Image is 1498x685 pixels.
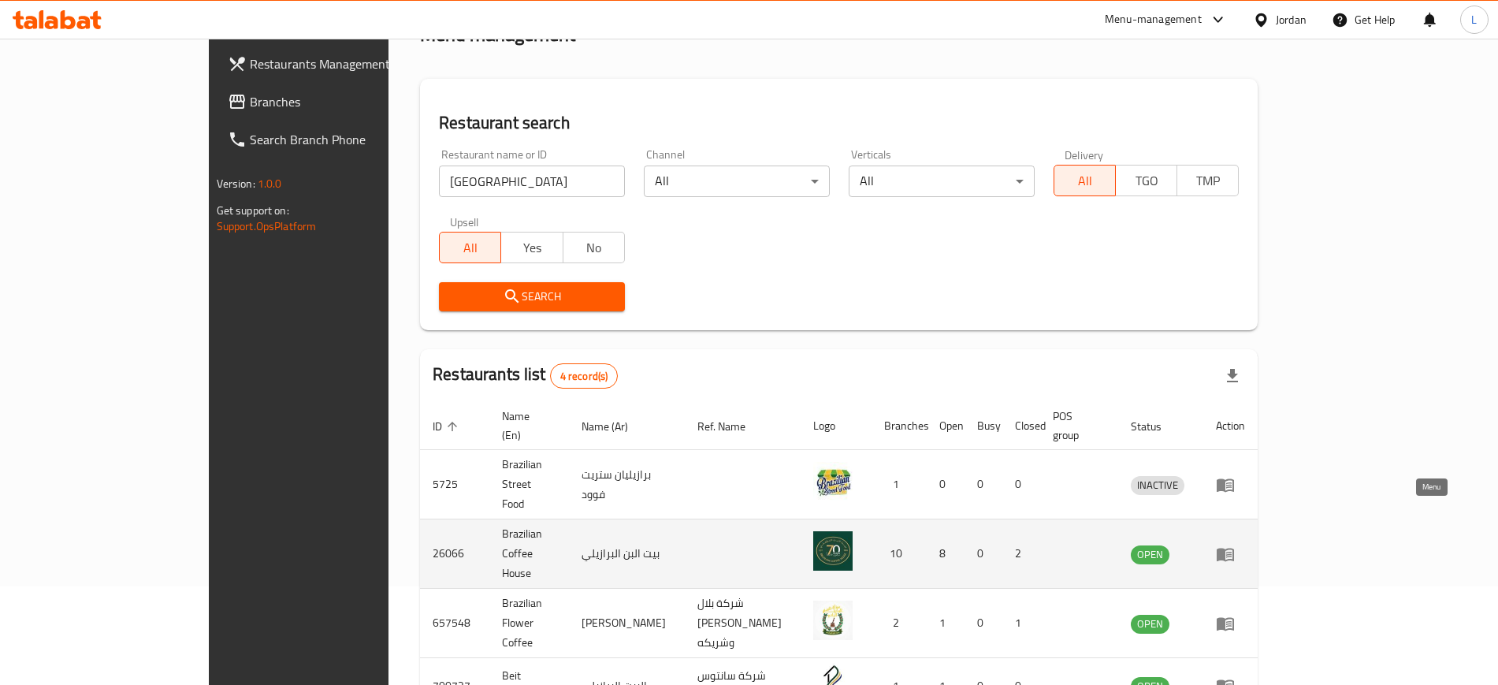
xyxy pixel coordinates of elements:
button: No [563,232,625,263]
td: 2 [872,589,927,658]
img: Brazilian Flower Coffee [813,601,853,640]
span: L [1471,11,1477,28]
a: Search Branch Phone [215,121,459,158]
button: TGO [1115,165,1177,196]
span: All [1061,169,1110,192]
th: Closed [1002,402,1040,450]
th: Logo [801,402,872,450]
span: No [570,236,619,259]
div: Menu [1216,614,1245,633]
span: Search Branch Phone [250,130,446,149]
th: Busy [965,402,1002,450]
div: Menu-management [1105,10,1202,29]
div: OPEN [1131,545,1169,564]
span: TGO [1122,169,1171,192]
td: 0 [965,589,1002,658]
span: OPEN [1131,545,1169,564]
span: Ref. Name [697,417,766,436]
span: Restaurants Management [250,54,446,73]
div: Menu [1216,475,1245,494]
span: Search [452,287,612,307]
span: Name (Ar) [582,417,649,436]
td: شركة بلال [PERSON_NAME] وشريكه [685,589,801,658]
button: All [439,232,501,263]
td: 0 [1002,450,1040,519]
div: Export file [1214,357,1251,395]
span: Status [1131,417,1182,436]
span: OPEN [1131,615,1169,633]
h2: Menu management [420,22,575,47]
span: INACTIVE [1131,476,1184,494]
th: Action [1203,402,1258,450]
label: Delivery [1065,149,1104,160]
a: Support.OpsPlatform [217,216,317,236]
td: 0 [927,450,965,519]
td: Brazilian Street Food [489,450,569,519]
td: 1 [927,589,965,658]
td: برازيليان ستريت فوود [569,450,685,519]
h2: Restaurant search [439,111,1239,135]
td: 8 [927,519,965,589]
img: Brazilian Coffee House [813,531,853,571]
td: 1 [1002,589,1040,658]
div: INACTIVE [1131,476,1184,495]
span: 1.0.0 [258,173,282,194]
button: All [1054,165,1116,196]
span: Branches [250,92,446,111]
td: Brazilian Flower Coffee [489,589,569,658]
th: Open [927,402,965,450]
span: TMP [1184,169,1232,192]
img: Brazilian Street Food [813,462,853,501]
td: Brazilian Coffee House [489,519,569,589]
span: Name (En) [502,407,550,445]
th: Branches [872,402,927,450]
td: بيت البن البرازيلي [569,519,685,589]
span: POS group [1053,407,1099,445]
div: Total records count [550,363,619,389]
span: Version: [217,173,255,194]
div: All [849,166,1035,197]
td: 10 [872,519,927,589]
h2: Restaurants list [433,363,618,389]
a: Branches [215,83,459,121]
button: Yes [500,232,563,263]
span: ID [433,417,463,436]
td: [PERSON_NAME] [569,589,685,658]
div: All [644,166,830,197]
td: 0 [965,450,1002,519]
button: TMP [1176,165,1239,196]
input: Search for restaurant name or ID.. [439,166,625,197]
td: 1 [872,450,927,519]
label: Upsell [450,216,479,227]
span: Get support on: [217,200,289,221]
div: OPEN [1131,615,1169,634]
div: Jordan [1276,11,1307,28]
span: 4 record(s) [551,369,618,384]
span: Yes [507,236,556,259]
a: Restaurants Management [215,45,459,83]
button: Search [439,282,625,311]
td: 0 [965,519,1002,589]
span: All [446,236,495,259]
td: 2 [1002,519,1040,589]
